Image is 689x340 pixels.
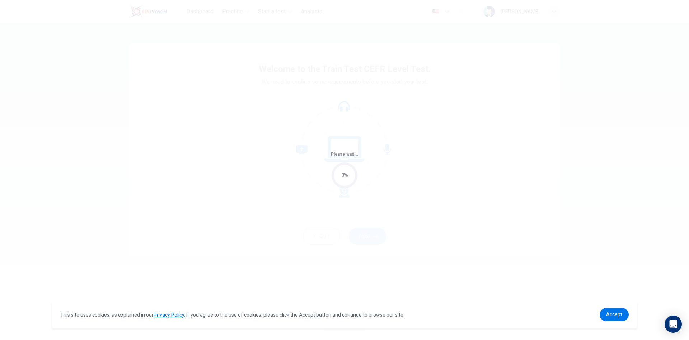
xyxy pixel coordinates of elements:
[154,312,184,318] a: Privacy Policy
[52,301,637,328] div: cookieconsent
[331,152,358,157] span: Please wait...
[341,171,348,179] div: 0%
[60,312,404,318] span: This site uses cookies, as explained in our . If you agree to the use of cookies, please click th...
[665,316,682,333] div: Open Intercom Messenger
[606,312,622,317] span: Accept
[600,308,629,321] a: dismiss cookie message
